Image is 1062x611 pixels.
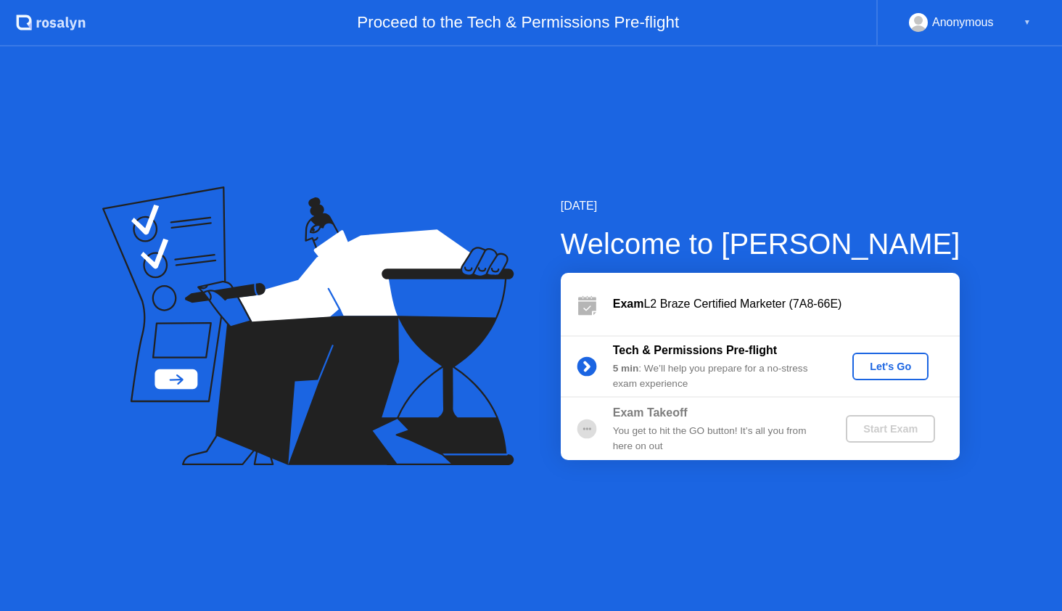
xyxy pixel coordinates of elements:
div: ▼ [1024,13,1031,32]
div: : We’ll help you prepare for a no-stress exam experience [613,361,822,391]
b: Exam [613,298,644,310]
div: You get to hit the GO button! It’s all you from here on out [613,424,822,454]
button: Start Exam [846,415,935,443]
div: [DATE] [561,197,960,215]
div: Start Exam [852,423,929,435]
b: Tech & Permissions Pre-flight [613,344,777,356]
b: 5 min [613,363,639,374]
div: Welcome to [PERSON_NAME] [561,222,960,266]
div: Anonymous [932,13,994,32]
div: L2 Braze Certified Marketer (7A8-66E) [613,295,960,313]
button: Let's Go [852,353,929,380]
b: Exam Takeoff [613,406,688,419]
div: Let's Go [858,361,923,372]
